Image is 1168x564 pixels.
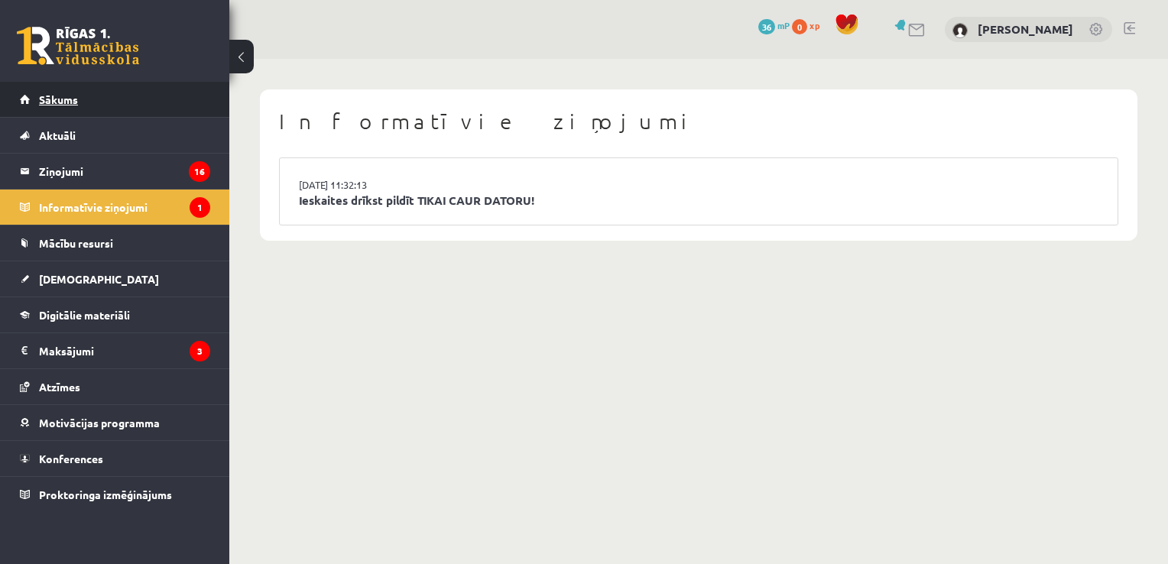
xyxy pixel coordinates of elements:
[39,190,210,225] legend: Informatīvie ziņojumi
[39,452,103,465] span: Konferences
[20,405,210,440] a: Motivācijas programma
[20,477,210,512] a: Proktoringa izmēģinājums
[20,154,210,189] a: Ziņojumi16
[20,297,210,332] a: Digitālie materiāli
[978,21,1073,37] a: [PERSON_NAME]
[20,82,210,117] a: Sākums
[39,380,80,394] span: Atzīmes
[39,154,210,189] legend: Ziņojumi
[190,197,210,218] i: 1
[20,369,210,404] a: Atzīmes
[20,118,210,153] a: Aktuāli
[39,236,113,250] span: Mācību resursi
[39,272,159,286] span: [DEMOGRAPHIC_DATA]
[20,333,210,368] a: Maksājumi3
[39,488,172,501] span: Proktoringa izmēģinājums
[39,128,76,142] span: Aktuāli
[20,261,210,297] a: [DEMOGRAPHIC_DATA]
[792,19,807,34] span: 0
[17,27,139,65] a: Rīgas 1. Tālmācības vidusskola
[39,333,210,368] legend: Maksājumi
[279,109,1118,135] h1: Informatīvie ziņojumi
[809,19,819,31] span: xp
[189,161,210,182] i: 16
[39,416,160,429] span: Motivācijas programma
[758,19,790,31] a: 36 mP
[792,19,827,31] a: 0 xp
[190,341,210,361] i: 3
[758,19,775,34] span: 36
[20,225,210,261] a: Mācību resursi
[299,192,1098,209] a: Ieskaites drīkst pildīt TIKAI CAUR DATORU!
[39,92,78,106] span: Sākums
[39,308,130,322] span: Digitālie materiāli
[777,19,790,31] span: mP
[299,177,414,193] a: [DATE] 11:32:13
[20,441,210,476] a: Konferences
[20,190,210,225] a: Informatīvie ziņojumi1
[952,23,968,38] img: Ivanda Kokina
